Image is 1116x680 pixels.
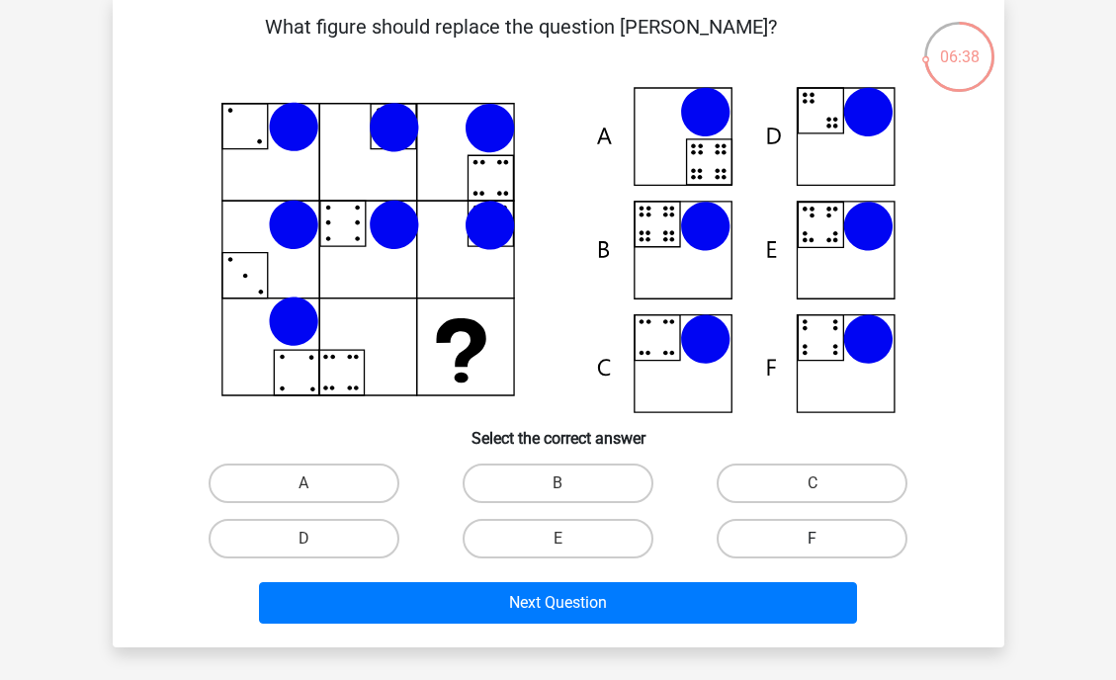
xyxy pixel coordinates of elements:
[259,582,857,624] button: Next Question
[144,12,899,71] p: What figure should replace the question [PERSON_NAME]?
[922,20,996,69] div: 06:38
[209,464,399,503] label: A
[463,519,653,558] label: E
[209,519,399,558] label: D
[717,519,907,558] label: F
[144,413,973,448] h6: Select the correct answer
[717,464,907,503] label: C
[463,464,653,503] label: B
